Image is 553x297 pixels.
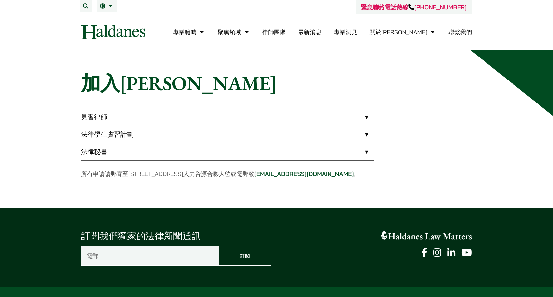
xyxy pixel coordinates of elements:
[448,28,472,36] a: 聯繫我們
[81,170,374,178] p: 所有申請請郵寄至[STREET_ADDRESS]人力資源合夥人啓或電郵致 。
[81,71,472,95] h1: 加入[PERSON_NAME]
[254,170,354,178] a: [EMAIL_ADDRESS][DOMAIN_NAME]
[298,28,322,36] a: 最新消息
[173,28,205,36] a: 專業範疇
[100,3,114,9] a: 繁
[334,28,357,36] a: 專業洞見
[219,246,272,266] input: 訂閱
[262,28,286,36] a: 律師團隊
[361,3,467,11] a: 緊急聯絡電話熱線[PHONE_NUMBER]
[81,246,219,266] input: 電郵
[81,229,271,243] p: 訂閱我們獨家的法律新聞通訊
[369,28,436,36] a: 關於何敦
[218,28,250,36] a: 聚焦領域
[81,143,374,160] a: 法律秘書
[81,126,374,143] a: 法律學生實習計劃
[81,108,374,126] a: 見習律師
[381,230,472,242] a: Haldanes Law Matters
[81,25,145,39] img: Logo of Haldanes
